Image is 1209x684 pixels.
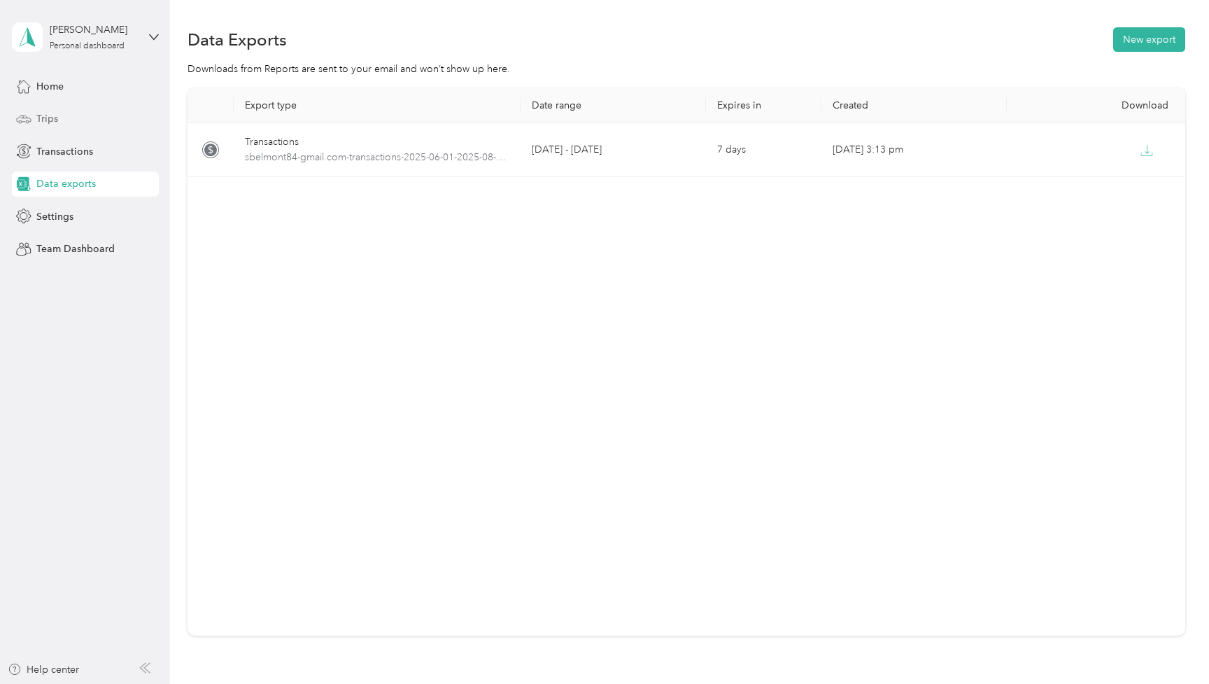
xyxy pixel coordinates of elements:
td: [DATE] 3:13 pm [821,123,1007,177]
span: Team Dashboard [36,242,115,256]
iframe: Everlance-gr Chat Button Frame [1131,606,1209,684]
span: Home [36,79,64,94]
th: Export type [234,88,521,123]
span: Trips [36,111,58,126]
th: Expires in [706,88,821,123]
div: Downloads from Reports are sent to your email and won’t show up here. [188,62,1185,76]
button: New export [1113,27,1185,52]
div: [PERSON_NAME] [50,22,137,37]
td: [DATE] - [DATE] [521,123,706,177]
span: Settings [36,209,73,224]
th: Date range [521,88,706,123]
h1: Data Exports [188,32,287,47]
span: Transactions [36,144,93,159]
div: Download [1018,99,1181,111]
td: 7 days [706,123,821,177]
th: Created [821,88,1007,123]
span: sbelmont84-gmail.com-transactions-2025-06-01-2025-08-31.xlsx [245,150,509,165]
div: Personal dashboard [50,42,125,50]
div: Transactions [245,134,509,150]
span: Data exports [36,176,96,191]
button: Help center [8,662,79,677]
